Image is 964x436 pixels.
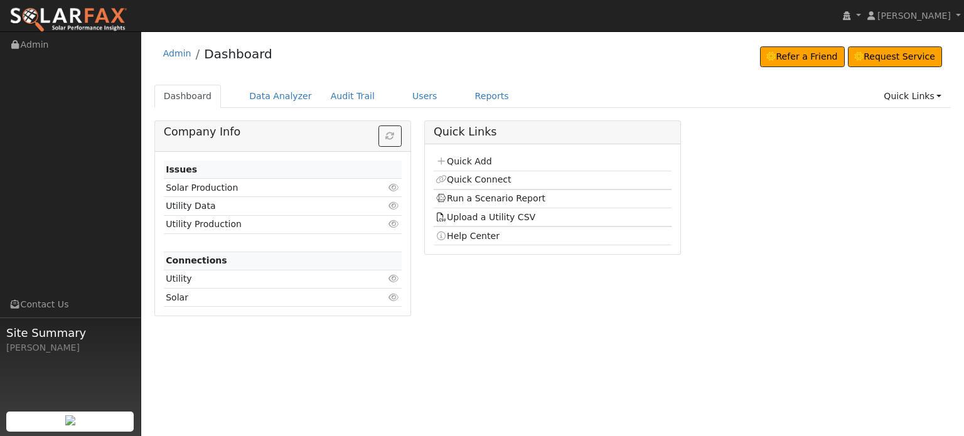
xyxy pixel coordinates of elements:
[163,48,191,58] a: Admin
[436,193,545,203] a: Run a Scenario Report
[6,324,134,341] span: Site Summary
[154,85,222,108] a: Dashboard
[388,293,400,302] i: Click to view
[388,220,400,228] i: Click to view
[166,255,227,265] strong: Connections
[403,85,447,108] a: Users
[874,85,951,108] a: Quick Links
[164,179,363,197] td: Solar Production
[388,201,400,210] i: Click to view
[436,231,500,241] a: Help Center
[877,11,951,21] span: [PERSON_NAME]
[388,183,400,192] i: Click to view
[436,212,535,222] a: Upload a Utility CSV
[65,415,75,425] img: retrieve
[436,156,491,166] a: Quick Add
[434,125,672,139] h5: Quick Links
[164,197,363,215] td: Utility Data
[848,46,943,68] a: Request Service
[760,46,845,68] a: Refer a Friend
[164,270,363,288] td: Utility
[6,341,134,354] div: [PERSON_NAME]
[9,7,127,33] img: SolarFax
[164,215,363,233] td: Utility Production
[388,274,400,283] i: Click to view
[466,85,518,108] a: Reports
[164,289,363,307] td: Solar
[240,85,321,108] a: Data Analyzer
[166,164,197,174] strong: Issues
[204,46,272,61] a: Dashboard
[321,85,384,108] a: Audit Trail
[164,125,402,139] h5: Company Info
[436,174,511,184] a: Quick Connect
